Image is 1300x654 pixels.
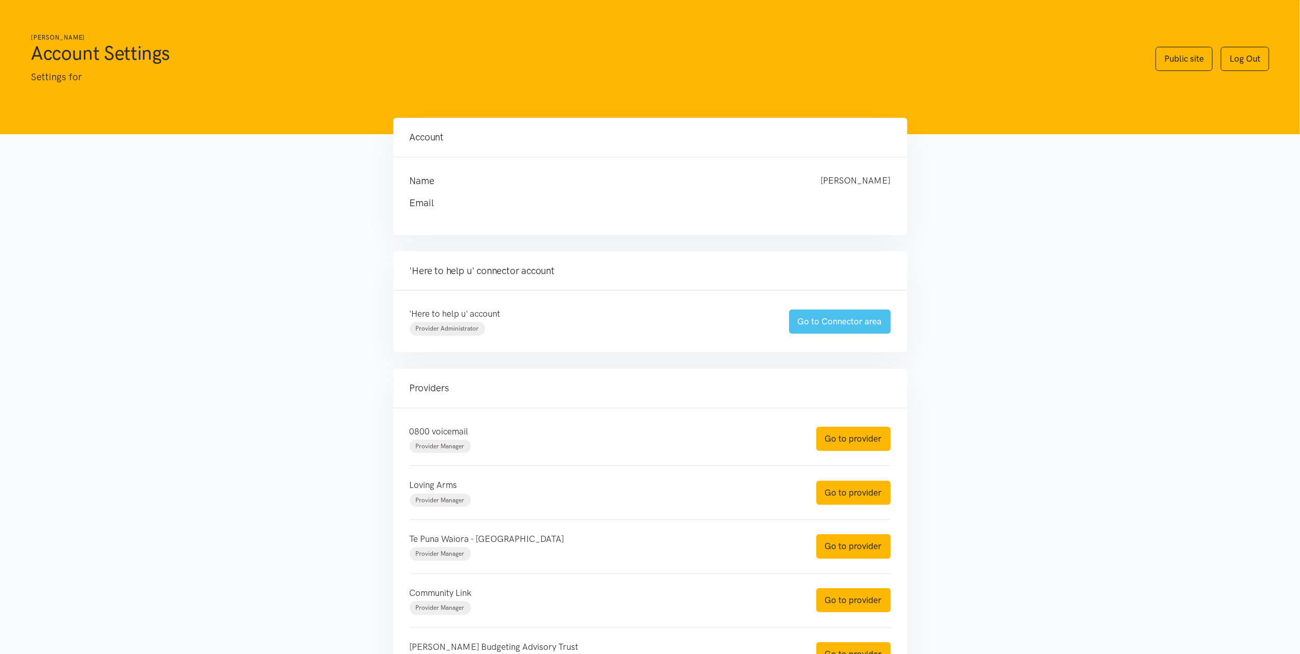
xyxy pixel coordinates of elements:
[410,307,768,321] p: 'Here to help u' account
[410,478,796,492] p: Loving Arms
[410,381,891,395] h4: Providers
[416,443,465,450] span: Provider Manager
[1156,47,1213,71] a: Public site
[816,588,891,612] a: Go to provider
[410,130,891,144] h4: Account
[1221,47,1269,71] a: Log Out
[816,427,891,451] a: Go to provider
[811,174,901,188] div: [PERSON_NAME]
[410,264,891,278] h4: 'Here to help u' connector account
[31,33,1135,43] h6: [PERSON_NAME]
[410,174,800,188] h4: Name
[416,497,465,504] span: Provider Manager
[410,425,796,439] p: 0800 voicemail
[816,481,891,505] a: Go to provider
[789,310,891,334] a: Go to Connector area
[410,532,796,546] p: Te Puna Waiora - [GEOGRAPHIC_DATA]
[816,534,891,558] a: Go to provider
[31,41,1135,65] h1: Account Settings
[410,640,796,654] p: [PERSON_NAME] Budgeting Advisory Trust
[410,586,796,600] p: Community Link
[410,196,870,210] h4: Email
[31,69,1135,85] p: Settings for
[416,550,465,557] span: Provider Manager
[416,604,465,611] span: Provider Manager
[416,325,479,332] span: Provider Administrator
